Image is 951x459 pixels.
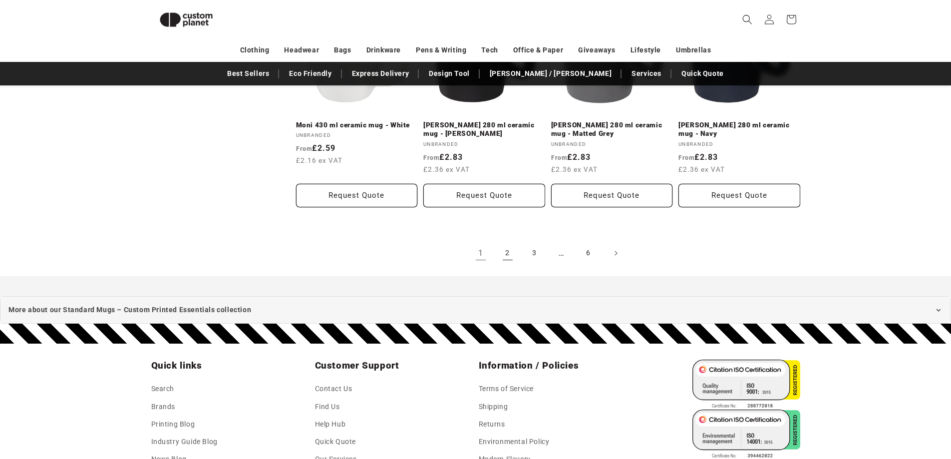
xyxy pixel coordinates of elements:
h2: Quick links [151,360,309,372]
a: [PERSON_NAME] 280 ml ceramic mug - Matted Grey [551,121,673,138]
h2: Customer Support [315,360,473,372]
a: [PERSON_NAME] 280 ml ceramic mug - [PERSON_NAME] [423,121,545,138]
a: Environmental Policy [479,433,550,451]
button: Request Quote [678,184,800,207]
a: Contact Us [315,383,352,398]
a: Find Us [315,398,340,416]
a: Giveaways [578,41,615,59]
a: Pens & Writing [416,41,466,59]
a: Drinkware [366,41,401,59]
h2: Information / Policies [479,360,636,372]
a: Brands [151,398,176,416]
a: Quick Quote [315,433,356,451]
span: More about our Standard Mugs – Custom Printed Essentials collection [8,304,251,316]
a: Best Sellers [222,65,274,82]
a: Umbrellas [676,41,711,59]
a: Quick Quote [676,65,729,82]
a: Next page [605,242,627,264]
a: Services [627,65,666,82]
a: Express Delivery [347,65,414,82]
a: Page 6 [578,242,600,264]
a: Headwear [284,41,319,59]
button: Request Quote [551,184,673,207]
nav: Pagination [296,242,800,264]
a: [PERSON_NAME] 280 ml ceramic mug - Navy [678,121,800,138]
iframe: Chat Widget [784,351,951,459]
a: Moni 430 ml ceramic mug - White [296,121,418,130]
a: Clothing [240,41,270,59]
a: Shipping [479,398,508,416]
button: Request Quote [423,184,545,207]
summary: Search [736,8,758,30]
a: Bags [334,41,351,59]
a: Page 1 [470,242,492,264]
a: Search [151,383,175,398]
img: ISO 9001 Certified [692,360,800,410]
a: Returns [479,416,505,433]
a: Page 3 [524,242,546,264]
img: Custom Planet [151,4,221,35]
a: Office & Paper [513,41,563,59]
a: Terms of Service [479,383,534,398]
button: Request Quote [296,184,418,207]
span: … [551,242,573,264]
a: Help Hub [315,416,346,433]
a: [PERSON_NAME] / [PERSON_NAME] [485,65,617,82]
a: Industry Guide Blog [151,433,218,451]
a: Tech [481,41,498,59]
a: Eco Friendly [284,65,336,82]
a: Design Tool [424,65,475,82]
a: Lifestyle [631,41,661,59]
a: Printing Blog [151,416,195,433]
a: Page 2 [497,242,519,264]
